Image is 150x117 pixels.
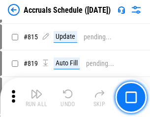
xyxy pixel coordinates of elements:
img: Main button [125,91,137,103]
span: # 815 [24,33,38,41]
img: Support [118,6,125,14]
span: # 819 [24,59,38,67]
div: Update [54,31,77,43]
div: Accruals Schedule ([DATE]) [24,5,111,15]
img: Settings menu [130,4,142,16]
div: pending... [84,33,112,41]
img: Back [8,4,20,16]
div: pending... [86,60,114,67]
div: Auto Fill [54,58,80,69]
